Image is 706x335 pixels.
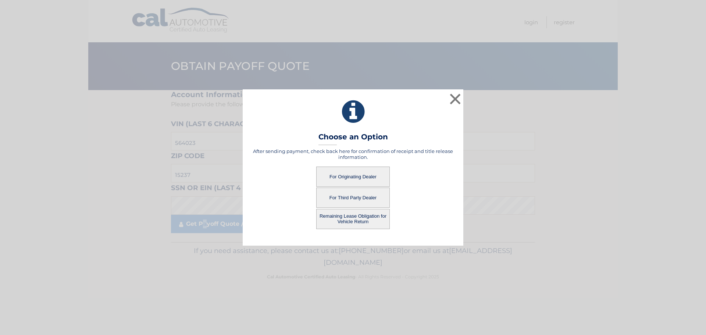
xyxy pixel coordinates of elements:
h3: Choose an Option [318,132,388,145]
button: For Originating Dealer [316,167,390,187]
button: × [448,92,463,106]
button: Remaining Lease Obligation for Vehicle Return [316,209,390,229]
button: For Third Party Dealer [316,188,390,208]
h5: After sending payment, check back here for confirmation of receipt and title release information. [252,148,454,160]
